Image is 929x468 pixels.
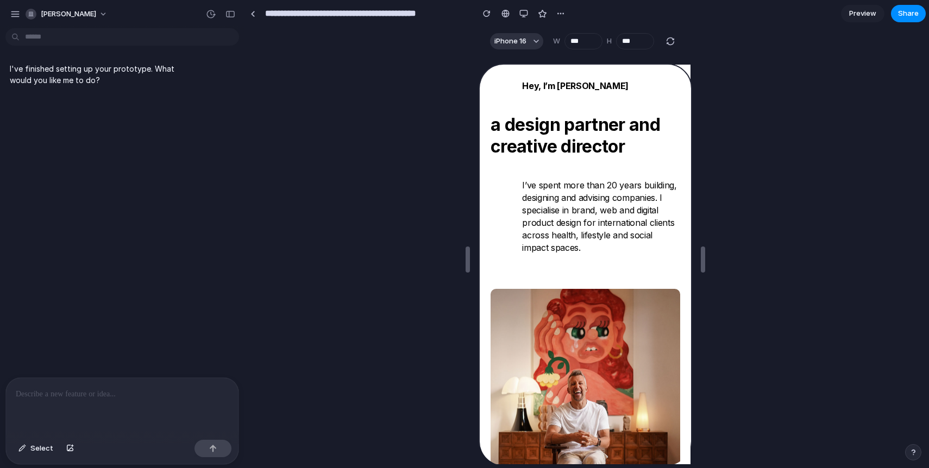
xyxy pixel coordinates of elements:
span: Share [898,8,919,19]
span: [PERSON_NAME] [41,9,96,20]
span: iPhone 16 [494,36,526,47]
button: Select [13,440,59,457]
button: Share [891,5,926,22]
span: Preview [849,8,876,19]
p: I've finished setting up your prototype. What would you like me to do? [10,63,191,86]
p: I’ve spent more than 20 years building, designing and advising companies. I specialise in brand, ... [42,115,200,189]
button: [PERSON_NAME] [21,5,113,23]
button: iPhone 16 [490,33,543,49]
label: W [553,36,560,47]
span: Select [30,443,53,454]
span: a design partner and creative director [11,49,200,93]
a: Preview [841,5,884,22]
span: Hey, I’m [PERSON_NAME] [42,15,200,28]
label: H [607,36,612,47]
